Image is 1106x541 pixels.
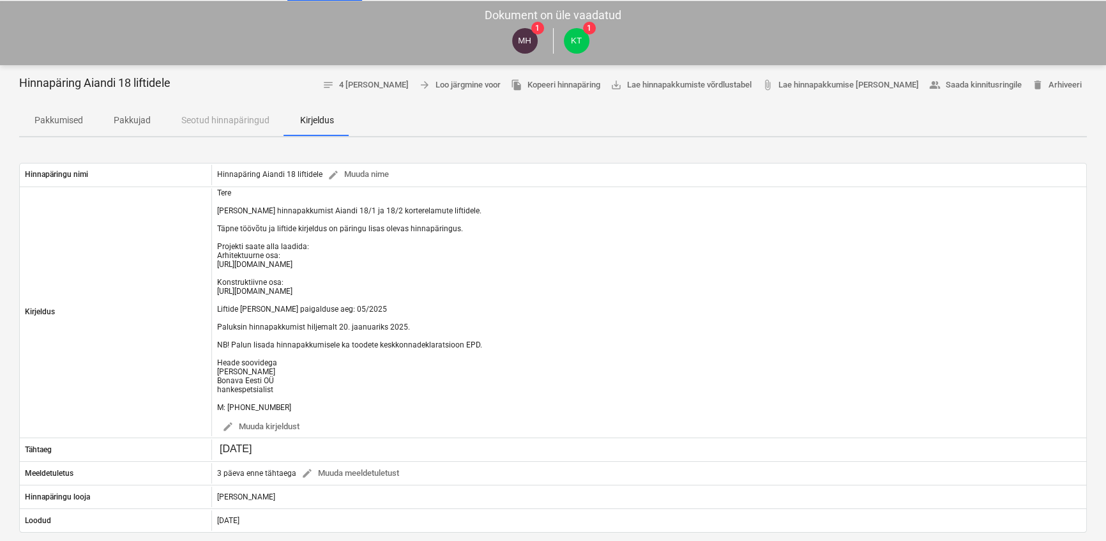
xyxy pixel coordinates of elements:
[322,165,394,185] button: Muuda nime
[757,75,924,95] a: Lae hinnapakkumise [PERSON_NAME]
[25,492,90,503] p: Hinnapäringu looja
[512,28,538,54] div: Märt Hanson
[571,36,582,45] span: KT
[211,510,1086,531] div: [DATE]
[211,487,1086,507] div: [PERSON_NAME]
[328,167,389,182] span: Muuda nime
[531,22,544,34] span: 1
[414,75,506,95] button: Loo järgmine voor
[1032,78,1082,93] span: Arhiveeri
[217,165,394,185] div: Hinnapäring Aiandi 18 liftidele
[511,78,600,93] span: Kopeeri hinnapäring
[25,515,51,526] p: Loodud
[217,188,482,412] div: Tere [PERSON_NAME] hinnapakkumist Aiandi 18/1 ja 18/2 korterelamute liftidele. Täpne töövõtu ja l...
[296,464,404,484] button: Muuda meeldetuletust
[25,307,55,317] p: Kirjeldus
[19,75,170,91] p: Hinnapäring Aiandi 18 liftidele
[1032,79,1043,91] span: delete
[511,79,522,91] span: file_copy
[300,114,334,127] p: Kirjeldus
[301,466,399,481] span: Muuda meeldetuletust
[222,420,299,434] span: Muuda kirjeldust
[301,468,313,479] span: edit
[583,22,596,34] span: 1
[25,445,52,455] p: Tähtaeg
[328,169,339,181] span: edit
[924,75,1027,95] button: Saada kinnitusringile
[419,78,501,93] span: Loo järgmine voor
[222,421,234,432] span: edit
[322,78,409,93] span: 4 [PERSON_NAME]
[485,8,621,23] p: Dokument on üle vaadatud
[929,79,941,91] span: people_alt
[762,79,773,91] span: attach_file
[217,417,305,437] button: Muuda kirjeldust
[1027,75,1087,95] button: Arhiveeri
[322,79,334,91] span: notes
[610,78,752,93] span: Lae hinnapakkumiste võrdlustabel
[419,79,430,91] span: arrow_forward
[114,114,151,127] p: Pakkujad
[1042,480,1106,541] iframe: Chat Widget
[317,75,414,95] button: 4 [PERSON_NAME]
[217,464,404,484] div: 3 päeva enne tähtaega
[506,75,605,95] button: Kopeeri hinnapäring
[34,114,83,127] p: Pakkumised
[518,36,531,45] span: MH
[929,78,1022,93] span: Saada kinnitusringile
[25,468,73,479] p: Meeldetuletus
[762,78,919,93] span: Lae hinnapakkumise [PERSON_NAME]
[564,28,589,54] div: Klaus Treimann
[605,75,757,95] a: Lae hinnapakkumiste võrdlustabel
[610,79,622,91] span: save_alt
[25,169,88,180] p: Hinnapäringu nimi
[217,441,277,459] input: Muuda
